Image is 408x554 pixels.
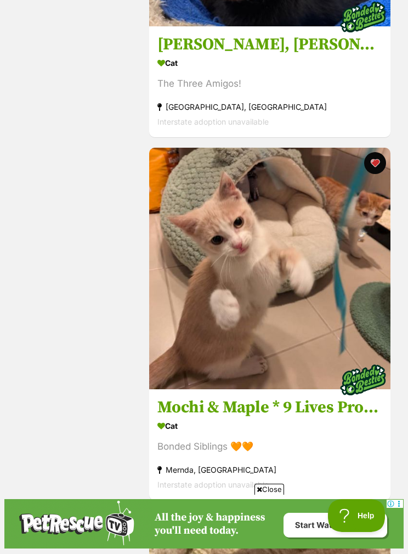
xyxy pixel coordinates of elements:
iframe: Advertisement [4,499,404,549]
a: Mochi & Maple * 9 Lives Project Rescue* Cat Bonded Siblings 🧡🧡 Mernda, [GEOGRAPHIC_DATA] Intersta... [149,389,390,500]
iframe: Help Scout Beacon - Open [328,499,386,532]
span: Close [254,484,284,495]
span: Interstate adoption unavailable [157,480,269,489]
h3: [PERSON_NAME], [PERSON_NAME], and Bam Bam [157,34,382,55]
div: The Three Amigos! [157,76,382,91]
img: Mochi & Maple * 9 Lives Project Rescue* [149,148,390,389]
h3: Mochi & Maple * 9 Lives Project Rescue* [157,397,382,418]
div: Bonded Siblings 🧡🧡 [157,439,382,454]
span: Interstate adoption unavailable [157,117,269,126]
img: bonded besties [336,352,390,407]
div: Mernda, [GEOGRAPHIC_DATA] [157,462,382,477]
button: favourite [364,152,386,174]
div: [GEOGRAPHIC_DATA], [GEOGRAPHIC_DATA] [157,99,382,114]
div: Cat [157,418,382,434]
div: Cat [157,55,382,71]
a: [PERSON_NAME], [PERSON_NAME], and Bam Bam Cat The Three Amigos! [GEOGRAPHIC_DATA], [GEOGRAPHIC_DA... [149,26,390,137]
